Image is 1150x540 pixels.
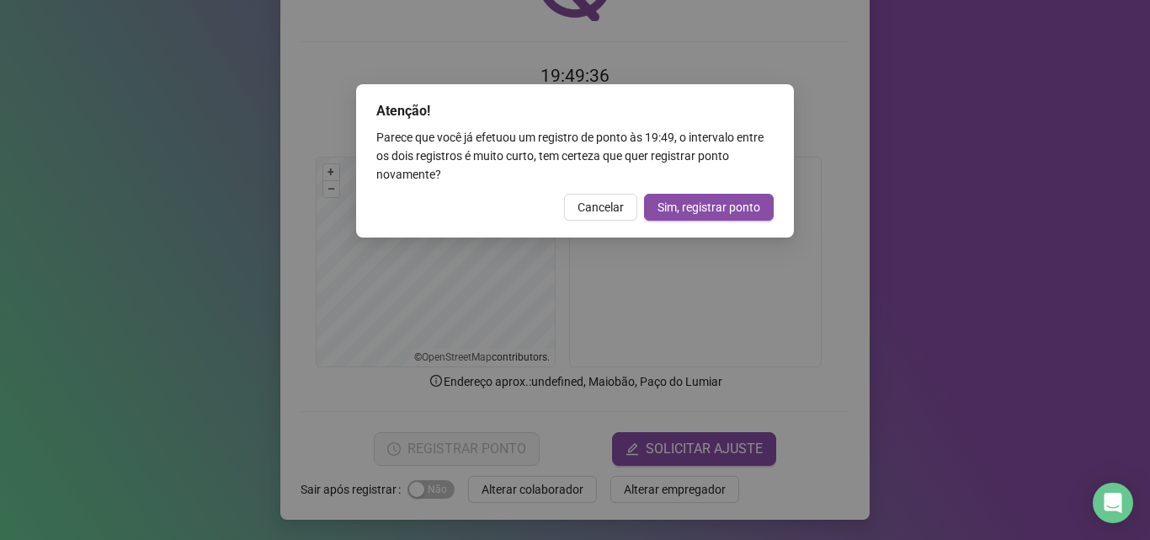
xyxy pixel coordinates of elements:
span: Sim, registrar ponto [658,198,760,217]
div: Open Intercom Messenger [1093,483,1133,523]
span: Cancelar [578,198,624,217]
button: Sim, registrar ponto [644,194,774,221]
div: Atenção! [376,101,774,121]
button: Cancelar [564,194,637,221]
div: Parece que você já efetuou um registro de ponto às 19:49 , o intervalo entre os dois registros é ... [376,128,774,184]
